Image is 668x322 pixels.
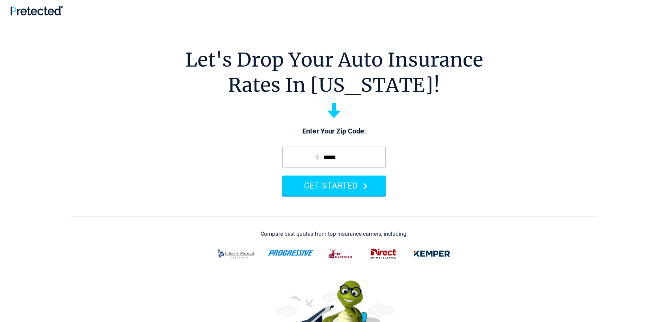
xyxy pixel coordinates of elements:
img: thehartford [323,245,358,263]
img: kemper [409,245,455,263]
div: Compare best quotes from top insurance carriers, including: [261,231,408,237]
img: Pretected Logo [11,6,63,15]
img: progressive [268,250,315,256]
p: Enter Your Zip Code: [275,126,393,136]
input: zip code [282,147,386,168]
h1: Let's Drop Your Auto Insurance Rates In [US_STATE]! [185,47,483,98]
button: GET STARTED [282,176,386,196]
img: direct [366,245,400,263]
img: liberty [213,245,259,263]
